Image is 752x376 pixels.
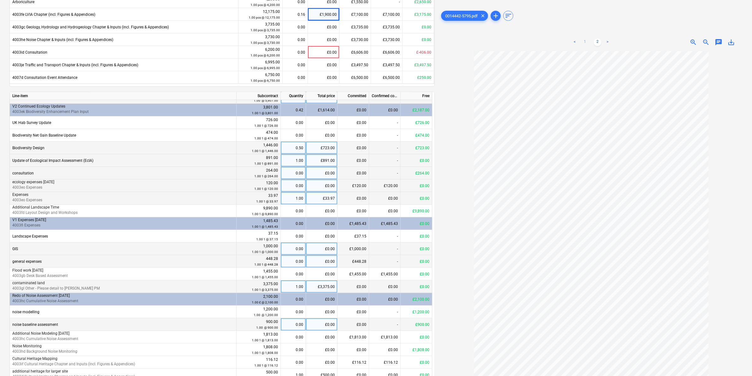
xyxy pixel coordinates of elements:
small: 1.00 £ @ 2,100.00 [252,301,278,304]
small: 1.00 1 @ 3,801.00 [252,111,278,115]
div: 0.00 [285,71,305,84]
div: £1,614.00 [306,104,338,116]
div: £3,375.00 [306,280,338,293]
div: £250.00 [403,71,434,84]
div: £120.00 [338,179,369,192]
div: 0.00 [283,344,303,356]
div: £0.00 [401,154,432,167]
span: 4003hc Cumulative Noise Assessment [12,337,78,341]
div: £723.00 [401,142,432,154]
span: Biodiversity Design [12,146,44,150]
span: additional heritage for larger site [12,369,68,373]
div: £3,735.00 [371,21,403,33]
div: 9,890.00 [239,205,278,217]
a: Page 2 is your current page [594,38,601,46]
small: 1.00 pcs @ 6,200.00 [251,54,280,57]
div: 891.00 [239,155,278,167]
div: £474.00 [401,129,432,142]
small: 1.00 1 @ 448.28 [254,263,278,266]
span: V2 Continued Ecology Updates [12,104,65,109]
div: £0.00 [338,116,369,129]
span: V1 Expenses May 2025 [12,218,46,222]
div: 0.00 [283,356,303,369]
div: 1.00 [283,280,303,293]
span: consultation [12,171,34,175]
small: 1.00 pcs @ 6,995.00 [251,66,280,70]
div: £264.00 [401,167,432,179]
small: 1.00 1 @ 1,813.00 [252,338,278,342]
span: Expenses [12,192,28,197]
div: £33.97 [306,192,338,205]
div: - [369,154,401,167]
div: £0.00 [369,205,401,217]
div: 0.00 [283,331,303,344]
span: GIS [12,247,18,251]
div: £0.00 [338,154,369,167]
div: £900.00 [401,318,432,331]
div: £0.00 [338,318,369,331]
div: £1,900.00 [308,8,340,21]
div: 1,200.00 [239,306,278,318]
small: 1.00 1 @ 1,446.00 [252,149,278,153]
div: 3,730.00 [241,34,280,46]
div: - [369,243,401,255]
small: 1.00 1 @ 726.00 [254,124,278,127]
div: £448.28 [338,255,369,268]
div: 120.00 [239,180,278,192]
small: 1.00 @ 900.00 [256,326,278,329]
div: 0.16 [285,8,305,21]
div: 0.50 [283,142,303,154]
div: £0.00 [401,280,432,293]
div: £0.00 [308,33,340,46]
div: £0.00 [306,255,338,268]
div: £9,890.00 [401,205,432,217]
div: £37.15 [338,230,369,243]
span: 4003gc Geology, Hydrology and Hydrogeology Chapter & Inputs (incl. Figures & Appendices) [12,25,169,29]
div: 474.00 [239,130,278,141]
div: £2,100.00 [401,293,432,306]
span: Update of Ecological Impact Assessment (EcIA) [12,158,93,163]
div: £3,730.00 [340,33,371,46]
div: 0.00 [283,306,303,318]
div: 0.00 [283,230,303,243]
div: £116.12 [338,356,369,369]
span: noise baseline assessment [12,322,58,327]
div: 0.00 [283,318,303,331]
div: 0.00 [283,293,303,306]
span: 4003gl Other - Please detail to Galileo PM [12,286,100,291]
div: £7,100.00 [340,8,371,21]
small: 1.00 @ 1,200.00 [254,313,278,317]
span: add [492,12,500,20]
div: £0.00 [338,142,369,154]
div: £0.00 [338,104,369,116]
div: £0.00 [401,230,432,243]
div: £116.12 [369,356,401,369]
span: contaminated land [12,281,45,285]
div: £0.00 [306,318,338,331]
a: Next page [604,38,612,46]
span: 4003id Consultation [12,50,47,55]
small: 1.00 1 @ 474.00 [254,137,278,140]
span: Flood work July 2025 [12,268,43,273]
div: 2,100.00 [239,294,278,305]
small: 1.00 1 @ 116.12 [254,364,278,367]
span: chat [715,38,722,46]
div: - [369,230,401,243]
div: £0.00 [306,331,338,344]
div: 0.00 [285,33,305,46]
a: Page 1 [581,38,589,46]
div: £0.00 [306,306,338,318]
div: 33.97 [239,193,278,204]
div: - [369,167,401,179]
div: £6,500.00 [340,71,371,84]
div: £0.00 [308,71,340,84]
div: £3,730.00 [371,33,403,46]
div: £1,200.00 [401,306,432,318]
div: £-406.00 [403,46,434,59]
div: 0.00 [283,205,303,217]
div: £0.00 [401,331,432,344]
div: £0.00 [306,243,338,255]
div: £0.00 [401,179,432,192]
div: £3,735.00 [340,21,371,33]
div: 900.00 [239,319,278,331]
